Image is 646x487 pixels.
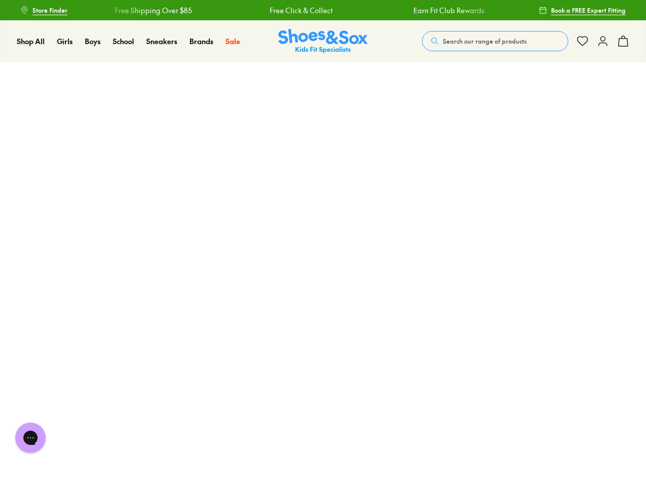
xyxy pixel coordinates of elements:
button: Search our range of products [422,31,568,51]
iframe: Gorgias live chat messenger [10,419,51,457]
a: Sale [225,36,240,47]
span: Sneakers [146,36,177,46]
a: Shop All [17,36,45,47]
a: School [113,36,134,47]
span: Shop All [17,36,45,46]
span: School [113,36,134,46]
a: Free Shipping Over $85 [51,5,128,16]
span: Brands [189,36,213,46]
img: SNS_Logo_Responsive.svg [278,29,368,54]
span: Search our range of products [443,37,527,46]
a: Store Finder [20,1,68,19]
a: Boys [85,36,101,47]
a: Book a FREE Expert Fitting [539,1,626,19]
a: Girls [57,36,73,47]
a: Sneakers [146,36,177,47]
a: Earn Fit Club Rewards [350,5,421,16]
a: Brands [189,36,213,47]
span: Boys [85,36,101,46]
a: Shoes & Sox [278,29,368,54]
span: Girls [57,36,73,46]
a: Free Shipping Over $85 [494,5,571,16]
a: Free Click & Collect [206,5,269,16]
span: Book a FREE Expert Fitting [551,6,626,15]
span: Sale [225,36,240,46]
span: Store Finder [33,6,68,15]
